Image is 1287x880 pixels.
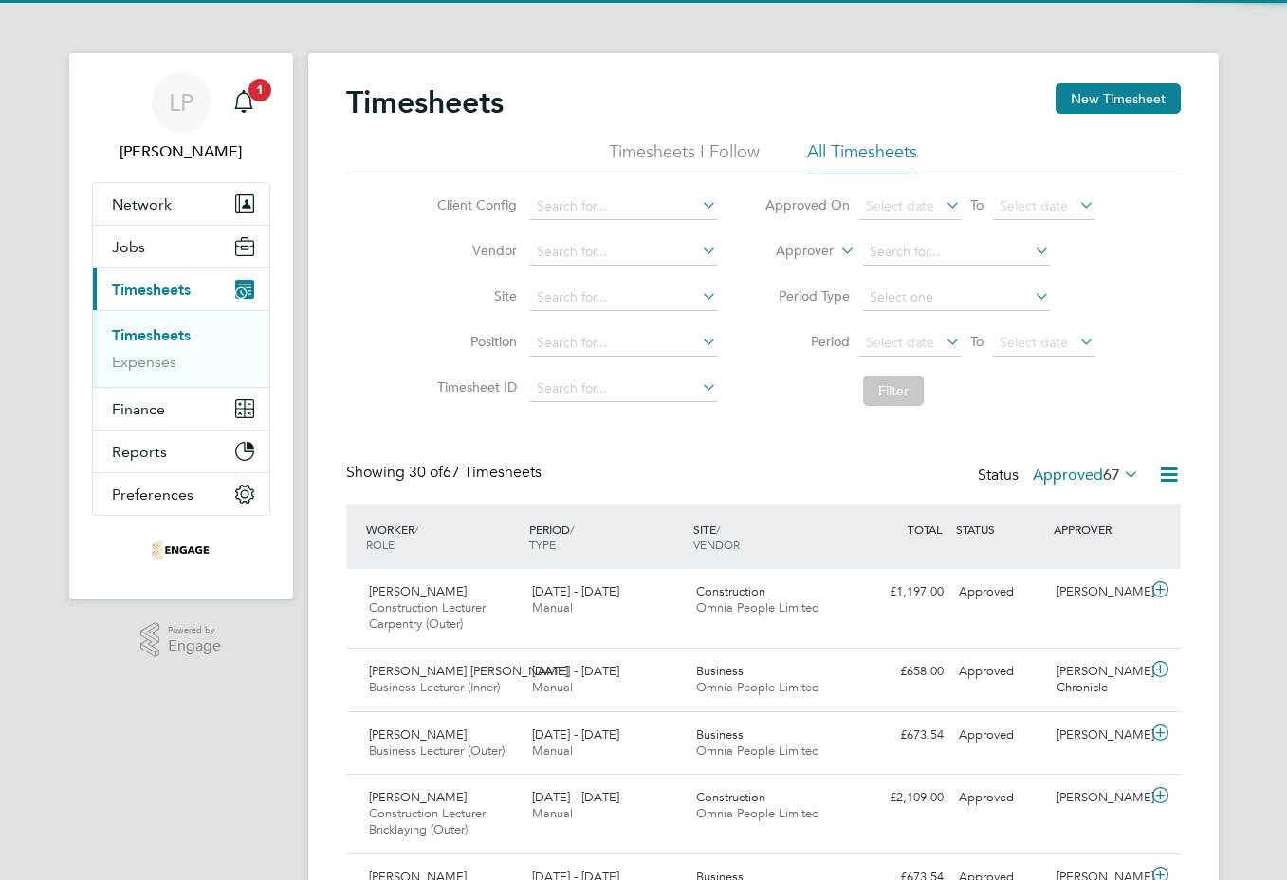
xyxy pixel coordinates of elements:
span: Construction [696,583,765,599]
div: [PERSON_NAME] Chronicle [1049,656,1148,704]
span: Select date [866,197,934,214]
span: TYPE [529,537,556,552]
span: ROLE [366,537,395,552]
span: [DATE] - [DATE] [532,726,619,742]
a: Expenses [112,353,176,371]
div: STATUS [951,512,1050,546]
button: Filter [863,376,924,406]
input: Search for... [530,193,717,220]
span: Omnia People Limited [696,599,819,615]
span: Omnia People Limited [696,805,819,821]
label: Approved [1033,466,1139,485]
span: Omnia People Limited [696,679,819,695]
span: Engage [168,638,221,654]
button: Timesheets [93,268,269,310]
div: APPROVER [1049,512,1148,546]
label: Site [432,287,517,304]
span: VENDOR [693,537,740,552]
span: Manual [532,679,573,695]
li: All Timesheets [807,140,917,174]
label: Vendor [432,242,517,259]
input: Search for... [530,239,717,266]
span: Select date [1000,334,1068,351]
div: PERIOD [524,512,689,561]
span: Business [696,663,744,679]
img: omniapeople-logo-retina.png [152,535,209,565]
input: Search for... [530,284,717,311]
div: WORKER [361,512,525,561]
label: Timesheet ID [432,378,517,395]
span: 1 [248,79,271,101]
div: £673.54 [853,720,951,751]
span: [DATE] - [DATE] [532,663,619,679]
span: / [414,522,418,537]
span: Lowenna Pollard [92,140,270,163]
nav: Main navigation [69,53,293,599]
div: Showing [346,463,545,483]
span: Construction [696,789,765,805]
div: Approved [951,720,1050,751]
span: [PERSON_NAME] [PERSON_NAME] [369,663,568,679]
label: Period Type [764,287,850,304]
a: Go to home page [92,535,270,565]
span: / [570,522,574,537]
span: Jobs [112,238,145,256]
span: Business Lecturer (Inner) [369,679,500,695]
label: Approver [748,242,834,261]
span: Timesheets [112,281,191,299]
span: [PERSON_NAME] [369,583,467,599]
span: Construction Lecturer Bricklaying (Outer) [369,805,486,837]
span: Omnia People Limited [696,742,819,759]
input: Search for... [530,376,717,402]
button: Reports [93,431,269,472]
input: Search for... [863,239,1050,266]
span: [DATE] - [DATE] [532,789,619,805]
div: £2,109.00 [853,782,951,814]
span: To [965,192,989,217]
span: Business [696,726,744,742]
span: Preferences [112,486,193,504]
span: 67 [1103,466,1120,485]
input: Search for... [530,330,717,357]
label: Approved On [764,196,850,213]
div: Approved [951,577,1050,608]
span: [PERSON_NAME] [369,789,467,805]
button: Preferences [93,473,269,515]
span: Powered by [168,622,221,638]
div: [PERSON_NAME] [1049,782,1148,814]
span: Network [112,195,172,213]
span: Manual [532,805,573,821]
span: 30 of [409,463,443,482]
span: TOTAL [908,522,942,537]
span: 67 Timesheets [409,463,542,482]
span: Construction Lecturer Carpentry (Outer) [369,599,486,632]
span: LP [169,90,193,115]
span: Reports [112,443,167,461]
div: [PERSON_NAME] [1049,577,1148,608]
h2: Timesheets [346,83,504,121]
span: Manual [532,742,573,759]
div: Approved [951,656,1050,687]
label: Client Config [432,196,517,213]
span: Business Lecturer (Outer) [369,742,505,759]
a: 1 [225,72,263,133]
span: / [716,522,720,537]
a: LP[PERSON_NAME] [92,72,270,163]
div: SITE [689,512,853,561]
label: Position [432,333,517,350]
button: Network [93,183,269,225]
span: [PERSON_NAME] [369,726,467,742]
span: Finance [112,400,165,418]
label: Period [764,333,850,350]
a: Powered byEngage [140,622,221,658]
div: £658.00 [853,656,951,687]
div: Timesheets [93,310,269,387]
button: Finance [93,388,269,430]
input: Select one [863,284,1050,311]
div: Status [978,463,1143,489]
button: Jobs [93,226,269,267]
a: Timesheets [112,326,191,344]
span: [DATE] - [DATE] [532,583,619,599]
li: Timesheets I Follow [609,140,760,174]
span: To [965,329,989,354]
